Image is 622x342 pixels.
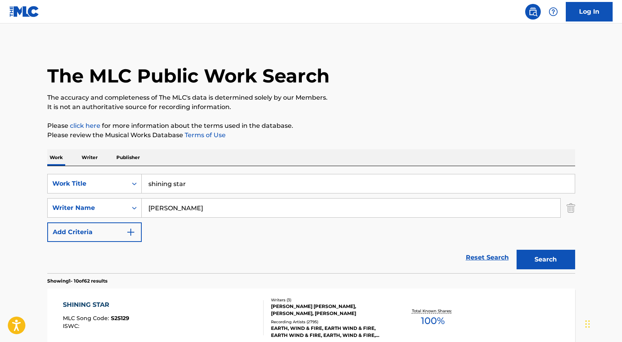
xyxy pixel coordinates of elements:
p: Please review the Musical Works Database [47,131,575,140]
div: Recording Artists ( 2795 ) [271,319,389,325]
form: Search Form [47,174,575,273]
iframe: Chat Widget [583,304,622,342]
a: Terms of Use [183,131,226,139]
img: search [528,7,538,16]
div: Writer Name [52,203,123,213]
div: Drag [585,312,590,336]
h1: The MLC Public Work Search [47,64,330,88]
span: 100 % [421,314,445,328]
p: It is not an authoritative source for recording information. [47,102,575,112]
p: Work [47,149,65,166]
img: Delete Criterion [567,198,575,218]
p: Please for more information about the terms used in the database. [47,121,575,131]
img: 9d2ae6d4665cec9f34b9.svg [126,227,135,237]
a: Reset Search [462,249,513,266]
p: Writer [79,149,100,166]
span: MLC Song Code : [63,315,111,322]
div: Help [545,4,561,20]
p: Showing 1 - 10 of 62 results [47,278,107,285]
p: Total Known Shares: [412,308,454,314]
p: Publisher [114,149,142,166]
button: Add Criteria [47,222,142,242]
img: help [549,7,558,16]
div: Writers ( 3 ) [271,297,389,303]
a: click here [70,122,100,129]
div: [PERSON_NAME] [PERSON_NAME], [PERSON_NAME], [PERSON_NAME] [271,303,389,317]
div: Work Title [52,179,123,188]
a: Log In [566,2,613,21]
span: ISWC : [63,322,81,329]
img: MLC Logo [9,6,39,17]
span: S25129 [111,315,129,322]
a: Public Search [525,4,541,20]
div: EARTH, WIND & FIRE, EARTH WIND & FIRE, EARTH WIND & FIRE, EARTH, WIND & FIRE, EARTH, WIND & FIRE [271,325,389,339]
p: The accuracy and completeness of The MLC's data is determined solely by our Members. [47,93,575,102]
div: SHINING STAR [63,300,129,310]
button: Search [517,250,575,269]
